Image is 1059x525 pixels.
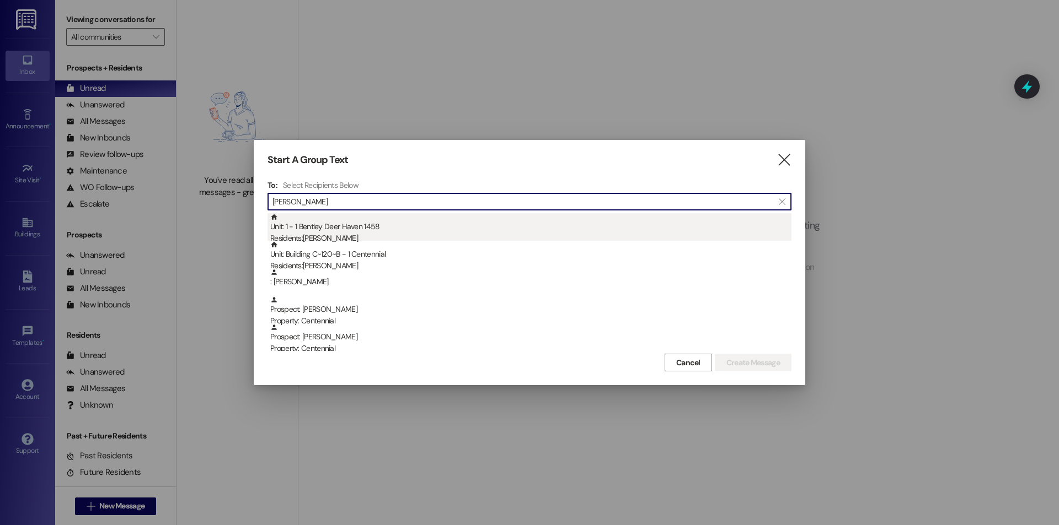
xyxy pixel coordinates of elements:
button: Clear text [773,193,791,210]
div: Residents: [PERSON_NAME] [270,260,791,272]
div: Property: Centennial [270,315,791,327]
div: : [PERSON_NAME] [270,268,791,288]
div: Property: Centennial [270,343,791,354]
div: : [PERSON_NAME] [268,268,791,296]
button: Cancel [665,354,712,371]
h3: Start A Group Text [268,154,348,166]
h3: To: [268,180,277,190]
div: Residents: [PERSON_NAME] [270,232,791,244]
div: Unit: 1 - 1 Bentley Deer Haven 1458Residents:[PERSON_NAME] [268,213,791,241]
i:  [779,197,785,206]
div: Unit: 1 - 1 Bentley Deer Haven 1458 [270,213,791,245]
div: Prospect: [PERSON_NAME]Property: Centennial [268,296,791,323]
span: Cancel [676,357,700,369]
i:  [777,154,791,166]
div: Prospect: [PERSON_NAME] [270,296,791,327]
input: Search for any contact or apartment [272,194,773,209]
button: Create Message [715,354,791,371]
div: Unit: Building C~120~B - 1 Centennial [270,241,791,272]
div: Prospect: [PERSON_NAME] [270,323,791,355]
div: Prospect: [PERSON_NAME]Property: Centennial [268,323,791,351]
h4: Select Recipients Below [283,180,359,190]
span: Create Message [726,357,780,369]
div: Unit: Building C~120~B - 1 CentennialResidents:[PERSON_NAME] [268,241,791,268]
